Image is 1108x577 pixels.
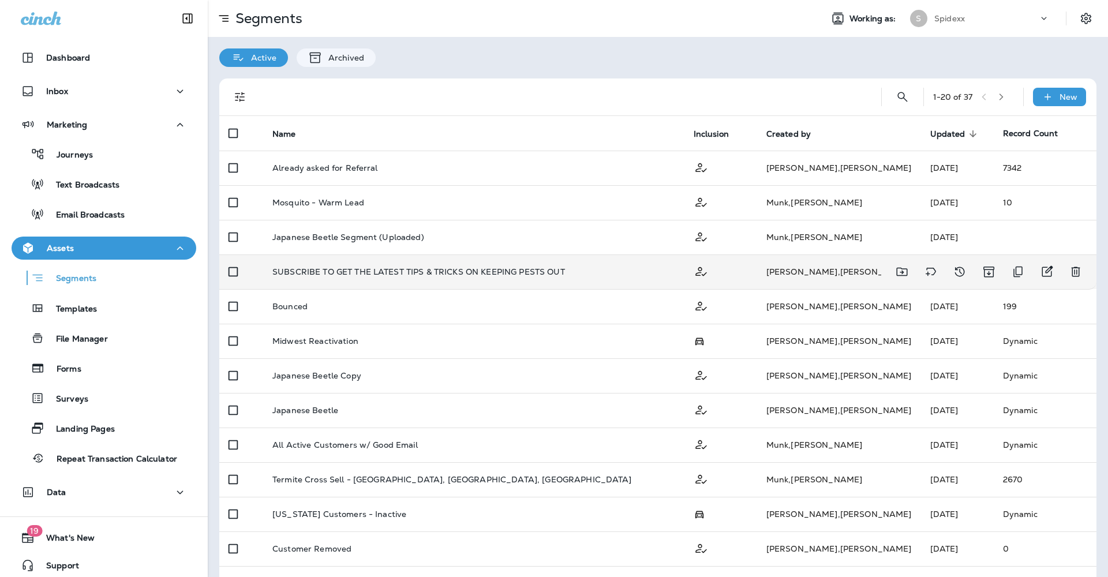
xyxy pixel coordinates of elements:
span: Inclusion [694,129,729,139]
td: Munk , [PERSON_NAME] [757,185,921,220]
span: Created by [766,129,826,139]
td: Dynamic [994,324,1096,358]
span: Working as: [849,14,899,24]
p: Inbox [46,87,68,96]
button: File Manager [12,326,196,350]
button: Archive [977,260,1001,283]
span: Name [272,129,311,139]
p: All Active Customers w/ Good Email [272,440,418,449]
td: [DATE] [921,185,994,220]
button: Journeys [12,142,196,166]
p: Spidexx [934,14,965,23]
p: Bounced [272,302,308,311]
button: Segments [12,265,196,290]
button: View Changelog [948,260,971,283]
button: Landing Pages [12,416,196,440]
span: Customer Only [694,162,709,172]
button: Collapse Sidebar [171,7,204,30]
td: [DATE] [921,220,994,254]
div: 1 - 20 of 37 [933,92,972,102]
span: Updated [930,129,965,139]
td: [DATE] [921,497,994,531]
td: [PERSON_NAME] , [PERSON_NAME] [757,393,921,428]
td: [PERSON_NAME] , [PERSON_NAME] [757,497,921,531]
button: Surveys [12,386,196,410]
button: Assets [12,237,196,260]
button: Data [12,481,196,504]
p: Journeys [45,150,93,161]
td: 2670 [994,462,1096,497]
button: Marketing [12,113,196,136]
td: [PERSON_NAME] , [PERSON_NAME] [757,324,921,358]
span: Customer Only [694,404,709,414]
p: Assets [47,243,74,253]
p: Forms [45,364,81,375]
span: Customer Only [694,300,709,310]
span: 19 [27,525,42,537]
td: [DATE] [921,531,994,566]
span: Support [35,561,79,575]
button: Search Segments [891,85,914,108]
span: Customer Only [694,196,709,207]
td: [PERSON_NAME] , [PERSON_NAME] [757,254,921,289]
td: [DATE] [921,289,994,324]
button: Duplicate Segment [1006,260,1030,283]
td: [DATE] [921,324,994,358]
p: Text Broadcasts [44,180,119,191]
td: Munk , [PERSON_NAME] [757,462,921,497]
p: Dashboard [46,53,90,62]
p: SUBSCRIBE TO GET THE LATEST TIPS & TRICKS ON KEEPING PESTS OUT [272,267,565,276]
td: [DATE] [921,462,994,497]
p: Active [245,53,276,62]
span: Updated [930,129,980,139]
p: Segments [44,273,96,285]
span: Inclusion [694,129,744,139]
td: 10 [994,185,1096,220]
span: Possession [694,335,705,346]
td: [DATE] [921,358,994,393]
button: Inbox [12,80,196,103]
button: Templates [12,296,196,320]
span: Customer Only [694,439,709,449]
td: [PERSON_NAME] , [PERSON_NAME] [757,358,921,393]
button: Forms [12,356,196,380]
p: Email Broadcasts [44,210,125,221]
span: Customer Only [694,231,709,241]
td: Munk , [PERSON_NAME] [757,220,921,254]
button: Add tags [919,260,942,283]
p: Japanese Beetle Copy [272,371,361,380]
button: Repeat Transaction Calculator [12,446,196,470]
p: Already asked for Referral [272,163,378,173]
p: Customer Removed [272,544,351,553]
span: What's New [35,533,95,547]
td: [DATE] [921,151,994,185]
p: Data [47,488,66,497]
button: Edit [1035,260,1058,283]
button: Delete [1064,260,1087,283]
span: Customer Only [694,369,709,380]
td: Dynamic [994,497,1096,531]
button: Filters [229,85,252,108]
p: Segments [231,10,302,27]
p: Marketing [47,120,87,129]
button: Support [12,554,196,577]
td: Dynamic [994,393,1096,428]
p: New [1060,92,1077,102]
span: Name [272,129,296,139]
p: Japanese Beetle Segment (Uploaded) [272,233,424,242]
button: Email Broadcasts [12,202,196,226]
p: File Manager [44,334,108,345]
span: Customer Only [694,265,709,276]
p: Surveys [44,394,88,405]
span: Possession [694,508,705,519]
button: 19What's New [12,526,196,549]
td: Dynamic [994,358,1096,393]
button: Dashboard [12,46,196,69]
span: Customer Only [694,542,709,553]
td: [DATE] [921,393,994,428]
p: Termite Cross Sell - [GEOGRAPHIC_DATA], [GEOGRAPHIC_DATA], [GEOGRAPHIC_DATA] [272,475,632,484]
td: 199 [994,289,1096,324]
span: Record Count [1003,128,1058,138]
td: Dynamic [994,428,1096,462]
td: [PERSON_NAME] , [PERSON_NAME] [757,289,921,324]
